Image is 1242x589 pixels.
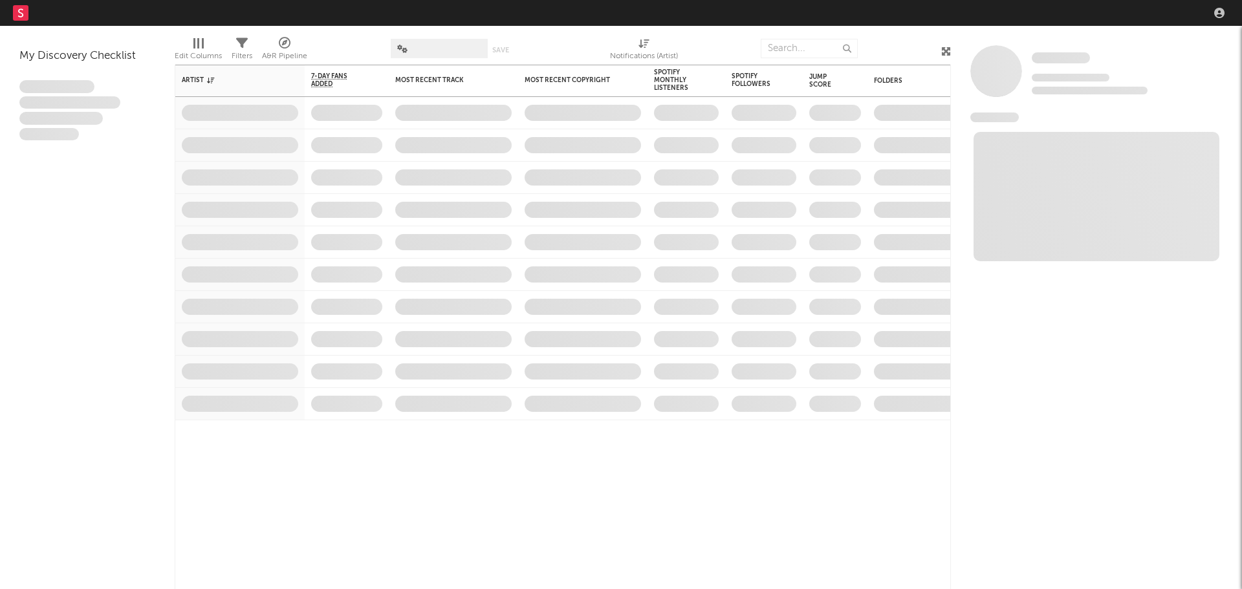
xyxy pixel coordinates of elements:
div: Spotify Monthly Listeners [654,69,699,92]
div: Notifications (Artist) [610,32,678,70]
div: Folders [874,77,971,85]
a: Some Artist [1032,52,1090,65]
span: Tracking Since: [DATE] [1032,74,1109,81]
div: A&R Pipeline [262,48,307,64]
div: Artist [182,76,279,84]
div: Edit Columns [175,48,222,64]
span: Lorem ipsum dolor [19,80,94,93]
div: Most Recent Track [395,76,492,84]
span: Integer aliquet in purus et [19,96,120,109]
div: Notifications (Artist) [610,48,678,64]
div: Jump Score [809,73,842,89]
span: Praesent ac interdum [19,112,103,125]
div: Filters [232,48,252,64]
div: Spotify Followers [732,72,777,88]
span: Aliquam viverra [19,128,79,141]
div: Most Recent Copyright [525,76,622,84]
div: Filters [232,32,252,70]
span: 0 fans last week [1032,87,1148,94]
span: 7-Day Fans Added [311,72,363,88]
div: My Discovery Checklist [19,48,155,64]
div: Edit Columns [175,32,222,70]
span: News Feed [970,112,1019,122]
input: Search... [761,39,858,58]
div: A&R Pipeline [262,32,307,70]
span: Some Artist [1032,52,1090,63]
button: Save [492,47,509,54]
